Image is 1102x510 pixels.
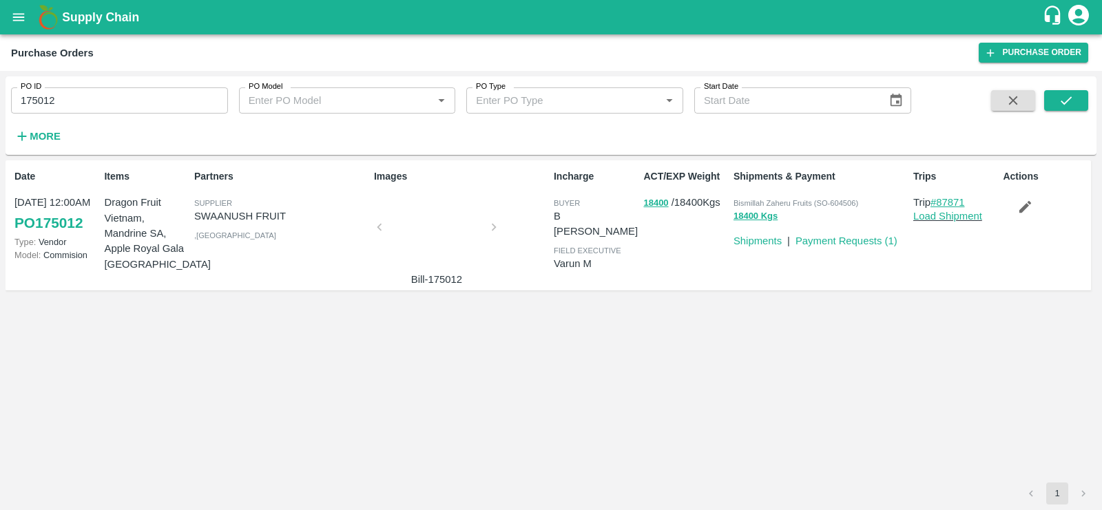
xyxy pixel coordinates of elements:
div: | [782,228,790,248]
p: Partners [194,169,368,184]
p: Vendor [14,235,98,248]
input: Start Date [694,87,877,114]
span: buyer [554,199,580,207]
b: Supply Chain [62,10,139,24]
p: / 18400 Kgs [643,195,727,211]
p: Incharge [554,169,638,184]
div: account of current user [1066,3,1091,32]
img: logo [34,3,62,31]
span: Supplier [194,199,232,207]
a: Load Shipment [913,211,982,222]
label: PO Type [476,81,506,92]
label: Start Date [704,81,738,92]
button: page 1 [1046,482,1068,504]
div: customer-support [1042,5,1066,30]
p: Actions [1003,169,1087,184]
p: Varun M [554,256,638,271]
span: , [GEOGRAPHIC_DATA] [194,231,276,240]
button: Choose date [883,87,909,114]
p: ACT/EXP Weight [643,169,727,184]
label: PO ID [21,81,41,92]
input: Enter PO ID [11,87,228,114]
p: Trip [913,195,997,210]
p: [DATE] 12:00AM [14,195,98,210]
span: Bismillah Zaheru Fruits (SO-604506) [734,199,858,207]
p: Items [104,169,188,184]
button: More [11,125,64,148]
div: Purchase Orders [11,44,94,62]
input: Enter PO Type [470,92,638,109]
button: 18400 Kgs [734,209,778,224]
a: Purchase Order [979,43,1088,63]
label: PO Model [249,81,283,92]
p: Trips [913,169,997,184]
button: Open [661,92,678,109]
p: Bill-175012 [385,272,488,287]
button: 18400 [643,195,668,211]
span: Model: [14,250,41,260]
nav: pagination navigation [1018,482,1096,504]
span: Type: [14,237,36,247]
p: Shipments & Payment [734,169,908,184]
span: field executive [554,246,621,255]
a: PO175012 [14,211,83,235]
a: Shipments [734,235,782,246]
p: Images [374,169,548,184]
p: B [PERSON_NAME] [554,209,638,240]
a: #87871 [931,197,965,208]
p: SWAANUSH FRUIT [194,209,368,224]
button: Open [433,92,450,109]
input: Enter PO Model [243,92,411,109]
p: Dragon Fruit Vietnam, Mandrine SA, Apple Royal Gala [GEOGRAPHIC_DATA] [104,195,188,271]
a: Supply Chain [62,8,1042,27]
button: open drawer [3,1,34,33]
a: Payment Requests (1) [796,235,897,246]
p: Commision [14,248,98,262]
p: Date [14,169,98,184]
strong: More [30,131,61,142]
